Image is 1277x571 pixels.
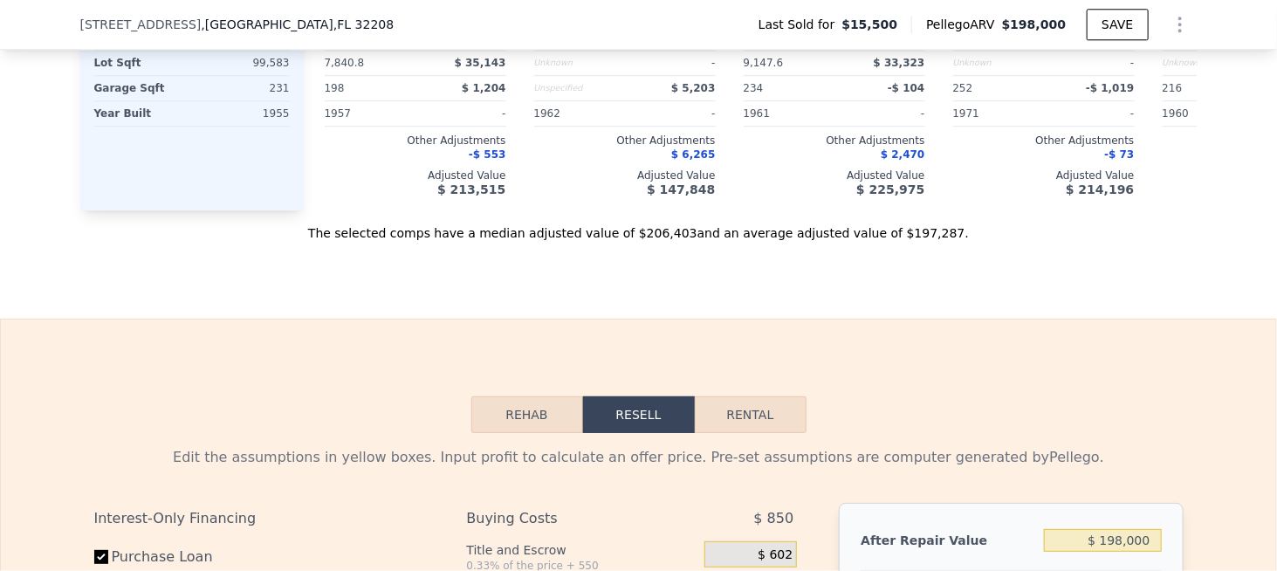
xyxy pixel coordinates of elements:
span: $ 1,204 [462,82,505,94]
div: - [1047,51,1135,75]
div: 1962 [534,101,621,126]
div: Other Adjustments [325,134,506,148]
div: Other Adjustments [534,134,716,148]
span: 9,147.6 [744,57,784,69]
div: Edit the assumptions in yellow boxes. Input profit to calculate an offer price. Pre-set assumptio... [94,447,1184,468]
div: Unknown [534,51,621,75]
div: - [628,101,716,126]
div: Adjusted Value [744,169,925,182]
div: 99,583 [196,51,290,75]
span: -$ 73 [1104,148,1134,161]
button: SAVE [1087,9,1148,40]
div: Year Built [94,101,189,126]
span: $ 35,143 [455,57,506,69]
span: , [GEOGRAPHIC_DATA] [201,16,394,33]
span: 252 [953,82,973,94]
div: - [838,101,925,126]
span: -$ 104 [888,82,925,94]
button: Rehab [471,396,583,433]
div: Title and Escrow [466,541,697,559]
div: 1955 [196,101,290,126]
span: , FL 32208 [333,17,394,31]
span: 198 [325,82,345,94]
span: -$ 1,019 [1086,82,1134,94]
div: 1960 [1163,101,1250,126]
input: Purchase Loan [94,550,108,564]
span: $15,500 [841,16,897,33]
span: 216 [1163,82,1183,94]
div: Other Adjustments [744,134,925,148]
button: Rental [695,396,807,433]
span: $ 2,470 [881,148,924,161]
span: [STREET_ADDRESS] [80,16,202,33]
div: 231 [196,76,290,100]
span: Last Sold for [759,16,842,33]
div: - [419,101,506,126]
div: Lot Sqft [94,51,189,75]
div: Garage Sqft [94,76,189,100]
span: $ 5,203 [671,82,715,94]
div: Unknown [953,51,1040,75]
div: - [1047,101,1135,126]
span: $ 33,323 [874,57,925,69]
div: - [628,51,716,75]
span: $ 213,515 [437,182,505,196]
div: Adjusted Value [534,169,716,182]
div: Interest-Only Financing [94,503,425,534]
span: $ 850 [754,503,794,534]
div: Other Adjustments [953,134,1135,148]
span: 7,840.8 [325,57,365,69]
span: $ 6,265 [671,148,715,161]
span: $ 147,848 [647,182,715,196]
div: 1971 [953,101,1040,126]
div: The selected comps have a median adjusted value of $206,403 and an average adjusted value of $197... [80,210,1198,242]
span: Pellego ARV [926,16,1002,33]
span: $ 602 [758,547,793,563]
span: $198,000 [1002,17,1067,31]
div: Buying Costs [466,503,661,534]
button: Resell [583,396,695,433]
div: After Repair Value [861,525,1037,556]
button: Show Options [1163,7,1198,42]
div: 1961 [744,101,831,126]
span: -$ 553 [469,148,506,161]
div: Adjusted Value [953,169,1135,182]
div: 1957 [325,101,412,126]
div: Unspecified [534,76,621,100]
span: 234 [744,82,764,94]
span: $ 225,975 [856,182,924,196]
span: $ 214,196 [1066,182,1134,196]
div: Unknown [1163,51,1250,75]
div: Adjusted Value [325,169,506,182]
